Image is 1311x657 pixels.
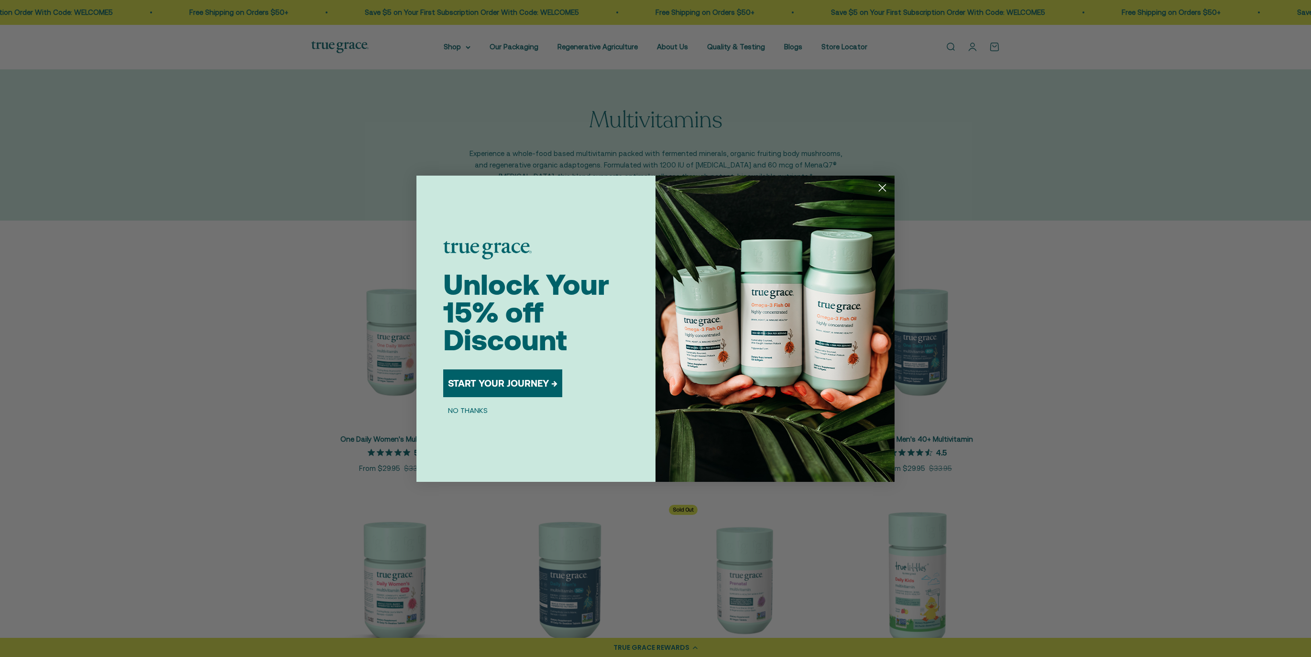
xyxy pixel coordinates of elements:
img: 098727d5-50f8-4f9b-9554-844bb8da1403.jpeg [655,176,895,482]
button: START YOUR JOURNEY → [443,369,562,397]
span: Unlock Your 15% off Discount [443,268,609,356]
button: Close dialog [874,179,891,196]
img: logo placeholder [443,241,532,259]
button: NO THANKS [443,405,492,416]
